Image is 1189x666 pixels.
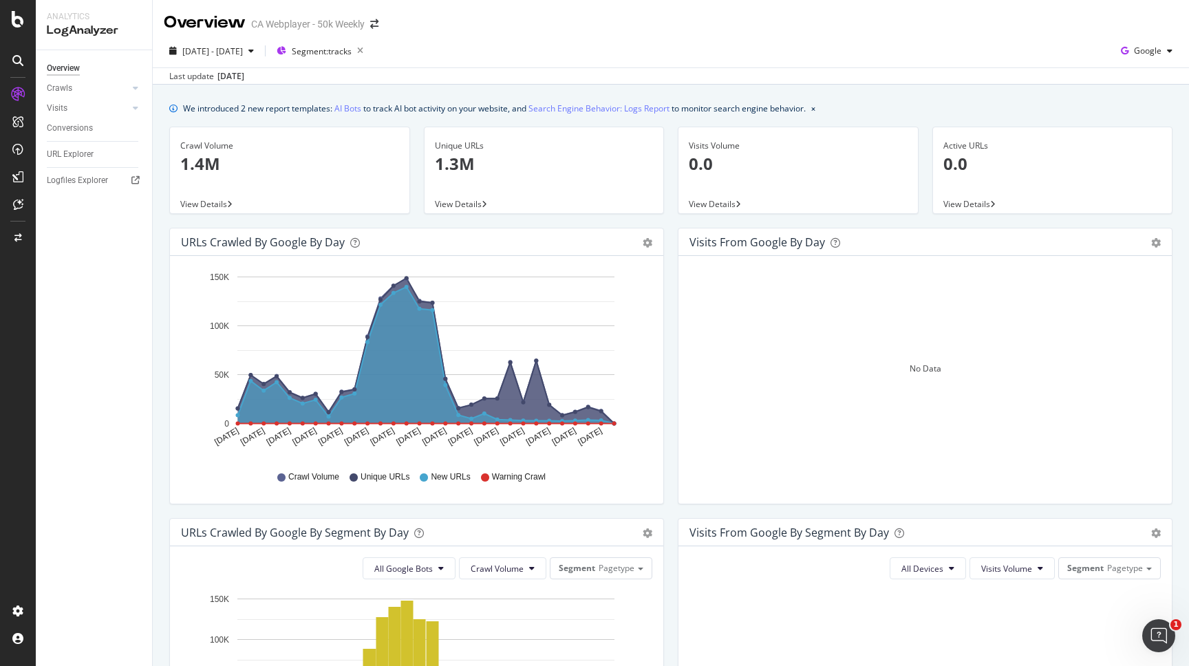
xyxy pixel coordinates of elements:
text: [DATE] [447,426,474,447]
div: Conversions [47,121,93,136]
span: View Details [180,198,227,210]
div: Crawl Volume [180,140,399,152]
span: Segment: tracks [292,45,352,57]
svg: A chart. [181,267,652,458]
text: [DATE] [343,426,370,447]
div: Unique URLs [435,140,654,152]
span: Crawl Volume [288,471,339,483]
span: All Google Bots [374,563,433,574]
text: [DATE] [239,426,266,447]
text: 50K [215,370,229,380]
div: URLs Crawled by Google by day [181,235,345,249]
div: LogAnalyzer [47,23,141,39]
div: Active URLs [943,140,1162,152]
div: We introduced 2 new report templates: to track AI bot activity on your website, and to monitor se... [183,101,806,116]
text: [DATE] [550,426,578,447]
p: 1.4M [180,152,399,175]
div: [DATE] [217,70,244,83]
p: 1.3M [435,152,654,175]
text: [DATE] [213,426,240,447]
text: 100K [210,635,229,645]
span: Pagetype [1107,562,1143,574]
div: Overview [47,61,80,76]
div: URL Explorer [47,147,94,162]
a: Overview [47,61,142,76]
text: [DATE] [291,426,319,447]
div: info banner [169,101,1172,116]
p: 0.0 [943,152,1162,175]
button: Segment:tracks [271,40,369,62]
a: Crawls [47,81,129,96]
div: Crawls [47,81,72,96]
span: All Devices [901,563,943,574]
text: [DATE] [317,426,344,447]
a: Search Engine Behavior: Logs Report [528,101,670,116]
div: Visits [47,101,67,116]
button: Visits Volume [970,557,1055,579]
div: Last update [169,70,244,83]
text: 100K [210,321,229,331]
div: Analytics [47,11,141,23]
span: View Details [435,198,482,210]
button: All Devices [890,557,966,579]
text: [DATE] [394,426,422,447]
span: Segment [1067,562,1104,574]
div: gear [643,238,652,248]
span: Segment [559,562,595,574]
text: 0 [224,419,229,429]
a: Logfiles Explorer [47,173,142,188]
p: 0.0 [689,152,908,175]
text: 150K [210,272,229,282]
div: Visits from Google by day [689,235,825,249]
text: [DATE] [577,426,604,447]
span: Warning Crawl [492,471,546,483]
div: gear [643,528,652,538]
div: URLs Crawled by Google By Segment By Day [181,526,409,539]
div: No Data [910,363,941,374]
span: Google [1134,45,1161,56]
div: gear [1151,528,1161,538]
span: 1 [1170,619,1181,630]
text: [DATE] [473,426,500,447]
div: Visits Volume [689,140,908,152]
text: [DATE] [420,426,448,447]
text: 150K [210,594,229,604]
text: [DATE] [498,426,526,447]
button: Google [1115,40,1178,62]
div: Visits from Google By Segment By Day [689,526,889,539]
button: close banner [808,98,819,118]
span: Pagetype [599,562,634,574]
span: View Details [689,198,736,210]
button: All Google Bots [363,557,456,579]
button: Crawl Volume [459,557,546,579]
div: arrow-right-arrow-left [370,19,378,29]
span: [DATE] - [DATE] [182,45,243,57]
iframe: Intercom live chat [1142,619,1175,652]
button: [DATE] - [DATE] [164,40,259,62]
span: New URLs [431,471,470,483]
span: Visits Volume [981,563,1032,574]
div: Overview [164,11,246,34]
span: Unique URLs [361,471,409,483]
text: [DATE] [524,426,552,447]
text: [DATE] [265,426,292,447]
text: [DATE] [369,426,396,447]
a: Visits [47,101,129,116]
div: Logfiles Explorer [47,173,108,188]
a: URL Explorer [47,147,142,162]
div: gear [1151,238,1161,248]
a: AI Bots [334,101,361,116]
span: View Details [943,198,990,210]
div: CA Webplayer - 50k Weekly [251,17,365,31]
a: Conversions [47,121,142,136]
span: Crawl Volume [471,563,524,574]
